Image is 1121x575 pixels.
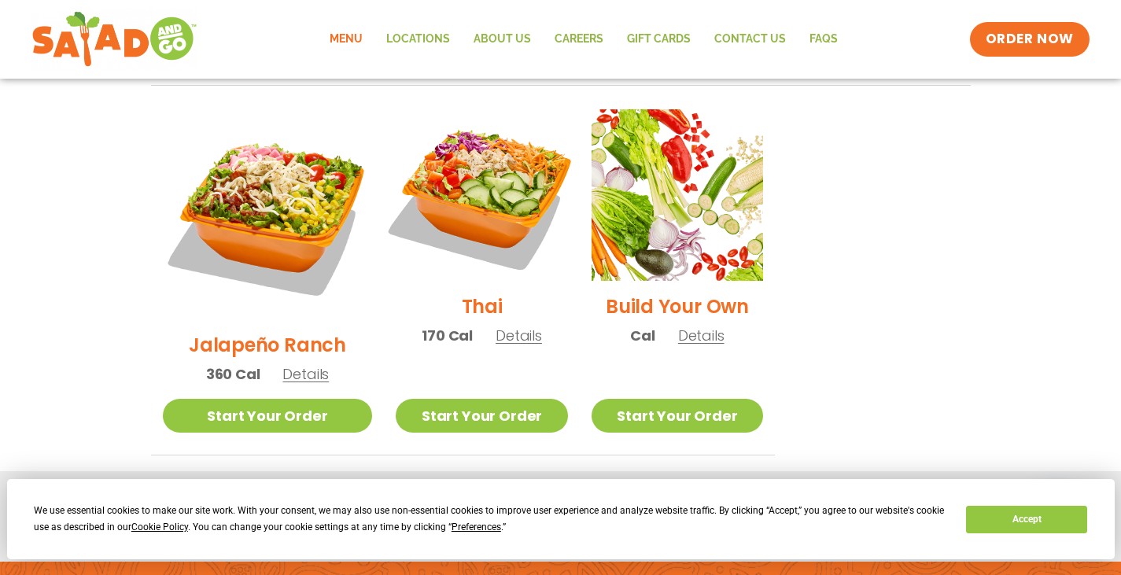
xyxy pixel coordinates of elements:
[496,326,542,345] span: Details
[966,506,1087,533] button: Accept
[615,21,702,57] a: GIFT CARDS
[163,399,373,433] a: Start Your Order
[970,22,1090,57] a: ORDER NOW
[986,30,1074,49] span: ORDER NOW
[7,479,1115,559] div: Cookie Consent Prompt
[189,331,346,359] h2: Jalapeño Ranch
[206,363,260,385] span: 360 Cal
[396,399,567,433] a: Start Your Order
[131,522,188,533] span: Cookie Policy
[462,21,543,57] a: About Us
[702,21,798,57] a: Contact Us
[606,293,749,320] h2: Build Your Own
[462,293,503,320] h2: Thai
[592,399,763,433] a: Start Your Order
[318,21,374,57] a: Menu
[31,8,197,71] img: new-SAG-logo-768×292
[422,325,473,346] span: 170 Cal
[163,109,373,319] img: Product photo for Jalapeño Ranch Salad
[282,364,329,384] span: Details
[798,21,850,57] a: FAQs
[318,21,850,57] nav: Menu
[381,94,582,296] img: Product photo for Thai Salad
[452,522,501,533] span: Preferences
[543,21,615,57] a: Careers
[34,503,947,536] div: We use essential cookies to make our site work. With your consent, we may also use non-essential ...
[630,325,655,346] span: Cal
[592,109,763,281] img: Product photo for Build Your Own
[678,326,725,345] span: Details
[374,21,462,57] a: Locations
